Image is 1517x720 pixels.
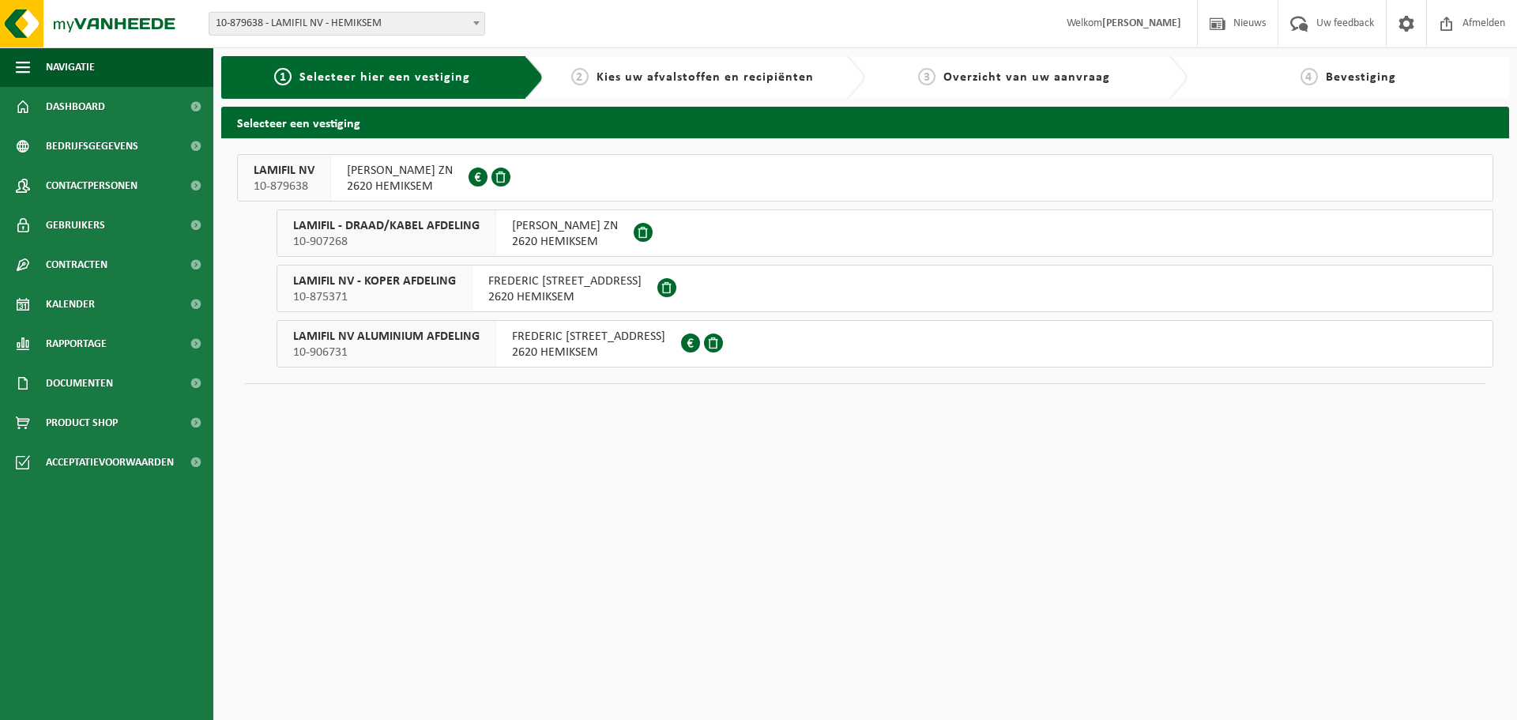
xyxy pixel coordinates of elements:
span: Navigatie [46,47,95,87]
span: Selecteer hier een vestiging [299,71,470,84]
span: Gebruikers [46,205,105,245]
span: LAMIFIL NV [254,163,314,179]
span: Contactpersonen [46,166,137,205]
span: 10-879638 - LAMIFIL NV - HEMIKSEM [209,13,484,35]
button: LAMIFIL NV 10-879638 [PERSON_NAME] ZN2620 HEMIKSEM [237,154,1493,202]
span: Kalender [46,285,95,324]
span: 10-907268 [293,234,480,250]
span: Kies uw afvalstoffen en recipiënten [597,71,814,84]
span: 4 [1301,68,1318,85]
span: Overzicht van uw aanvraag [943,71,1110,84]
span: 2620 HEMIKSEM [512,345,665,360]
span: FREDERIC [STREET_ADDRESS] [512,329,665,345]
h2: Selecteer een vestiging [221,107,1509,138]
strong: [PERSON_NAME] [1102,17,1181,29]
span: LAMIFIL - DRAAD/KABEL AFDELING [293,218,480,234]
button: LAMIFIL NV - KOPER AFDELING 10-875371 FREDERIC [STREET_ADDRESS]2620 HEMIKSEM [277,265,1493,312]
span: Documenten [46,364,113,403]
span: Bevestiging [1326,71,1396,84]
span: 2620 HEMIKSEM [512,234,618,250]
span: [PERSON_NAME] ZN [512,218,618,234]
span: 2620 HEMIKSEM [347,179,453,194]
span: 10-879638 [254,179,314,194]
span: 10-879638 - LAMIFIL NV - HEMIKSEM [209,12,485,36]
button: LAMIFIL NV ALUMINIUM AFDELING 10-906731 FREDERIC [STREET_ADDRESS]2620 HEMIKSEM [277,320,1493,368]
span: [PERSON_NAME] ZN [347,163,453,179]
span: LAMIFIL NV ALUMINIUM AFDELING [293,329,480,345]
span: FREDERIC [STREET_ADDRESS] [488,273,642,289]
span: Rapportage [46,324,107,364]
span: Product Shop [46,403,118,443]
span: LAMIFIL NV - KOPER AFDELING [293,273,456,289]
span: 2620 HEMIKSEM [488,289,642,305]
span: 2 [571,68,589,85]
span: Acceptatievoorwaarden [46,443,174,482]
span: 10-875371 [293,289,456,305]
button: LAMIFIL - DRAAD/KABEL AFDELING 10-907268 [PERSON_NAME] ZN2620 HEMIKSEM [277,209,1493,257]
span: Contracten [46,245,107,285]
span: 3 [918,68,935,85]
span: Dashboard [46,87,105,126]
span: Bedrijfsgegevens [46,126,138,166]
span: 1 [274,68,292,85]
span: 10-906731 [293,345,480,360]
